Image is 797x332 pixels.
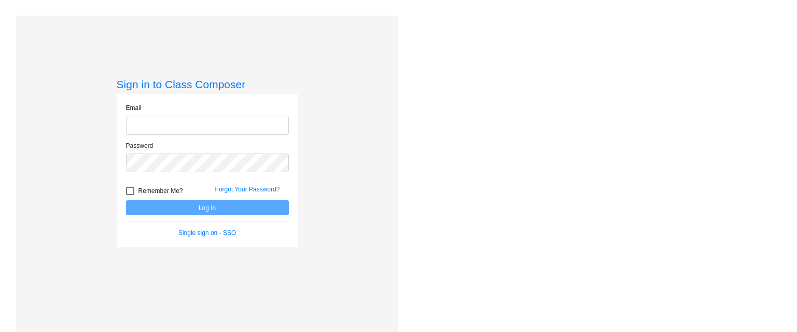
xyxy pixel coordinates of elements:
h3: Sign in to Class Composer [117,78,298,91]
label: Email [126,103,142,113]
button: Log In [126,200,289,215]
a: Single sign on - SSO [178,229,236,237]
span: Remember Me? [138,185,183,197]
label: Password [126,141,153,150]
a: Forgot Your Password? [215,186,280,193]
